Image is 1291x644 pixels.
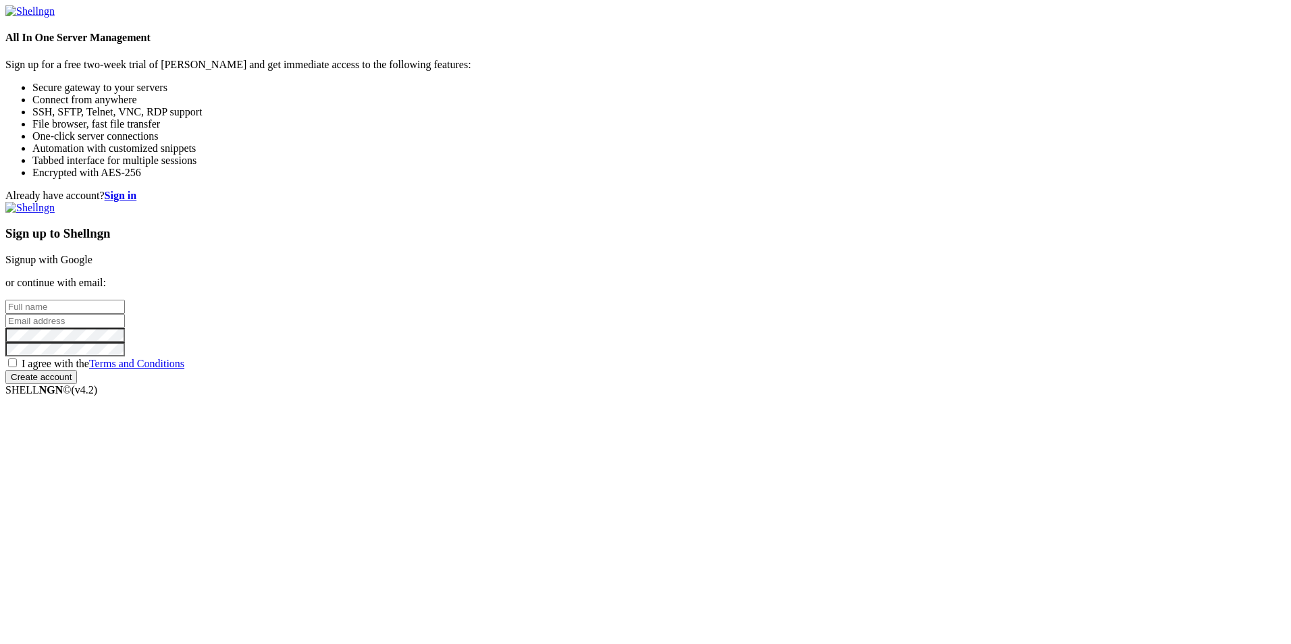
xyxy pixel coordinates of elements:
a: Sign in [105,190,137,201]
li: Secure gateway to your servers [32,82,1286,94]
img: Shellngn [5,5,55,18]
input: Create account [5,370,77,384]
h4: All In One Server Management [5,32,1286,44]
b: NGN [39,384,63,396]
img: Shellngn [5,202,55,214]
span: I agree with the [22,358,184,369]
li: Connect from anywhere [32,94,1286,106]
li: Encrypted with AES-256 [32,167,1286,179]
div: Already have account? [5,190,1286,202]
h3: Sign up to Shellngn [5,226,1286,241]
input: Email address [5,314,125,328]
li: One-click server connections [32,130,1286,142]
p: or continue with email: [5,277,1286,289]
span: 4.2.0 [72,384,98,396]
a: Signup with Google [5,254,93,265]
span: SHELL © [5,384,97,396]
li: Automation with customized snippets [32,142,1286,155]
a: Terms and Conditions [89,358,184,369]
input: I agree with theTerms and Conditions [8,358,17,367]
li: File browser, fast file transfer [32,118,1286,130]
li: Tabbed interface for multiple sessions [32,155,1286,167]
p: Sign up for a free two-week trial of [PERSON_NAME] and get immediate access to the following feat... [5,59,1286,71]
input: Full name [5,300,125,314]
li: SSH, SFTP, Telnet, VNC, RDP support [32,106,1286,118]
